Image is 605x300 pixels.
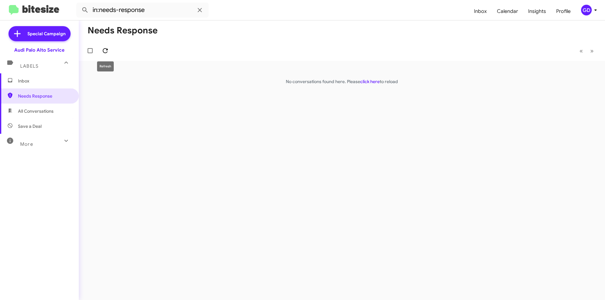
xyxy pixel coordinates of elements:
[18,123,42,129] span: Save a Deal
[492,2,523,20] a: Calendar
[576,5,598,15] button: GD
[586,44,597,57] button: Next
[581,5,592,15] div: GD
[14,47,65,53] div: Audi Palo Alto Service
[551,2,576,20] a: Profile
[20,141,33,147] span: More
[18,93,72,99] span: Needs Response
[523,2,551,20] a: Insights
[590,47,594,55] span: »
[88,25,158,36] h1: Needs Response
[576,44,597,57] nav: Page navigation example
[576,44,587,57] button: Previous
[18,108,54,114] span: All Conversations
[79,78,605,85] p: No conversations found here. Please to reload
[76,3,209,18] input: Search
[9,26,71,41] a: Special Campaign
[469,2,492,20] a: Inbox
[97,61,114,71] div: Refresh
[18,78,72,84] span: Inbox
[360,79,380,84] a: click here
[579,47,583,55] span: «
[20,63,38,69] span: Labels
[27,31,66,37] span: Special Campaign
